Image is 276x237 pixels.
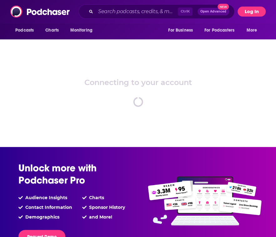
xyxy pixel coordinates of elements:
li: Sponsor History [82,204,125,210]
h2: Unlock more with Podchaser Pro [18,162,143,186]
button: open menu [242,24,265,36]
span: For Business [168,26,193,35]
span: Open Advanced [200,10,226,13]
button: open menu [164,24,201,36]
span: Charts [45,26,59,35]
li: Audience Insights [18,195,72,200]
span: For Podcasters [204,26,234,35]
div: Search podcasts, credits, & more... [78,4,234,19]
button: open menu [200,24,243,36]
span: Monitoring [70,26,92,35]
img: Podchaser - Follow, Share and Rate Podcasts [10,6,70,18]
input: Search podcasts, credits, & more... [96,7,178,17]
button: open menu [11,24,42,36]
li: and More! [82,214,125,220]
span: New [218,4,229,10]
a: Charts [41,24,63,36]
li: Charts [82,195,125,200]
li: Demographics [18,214,72,220]
span: Ctrl K [178,8,193,16]
img: Pro Features [145,176,265,226]
button: Log In [238,7,266,17]
button: open menu [66,24,100,36]
li: Contact Information [18,204,72,210]
div: Connecting to your account [84,78,192,87]
button: Open AdvancedNew [198,8,229,15]
span: Podcasts [15,26,34,35]
span: More [247,26,257,35]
